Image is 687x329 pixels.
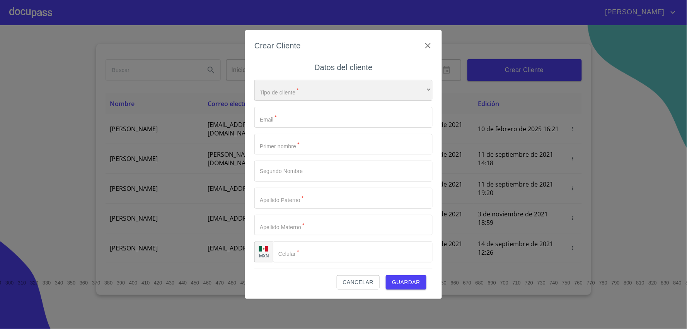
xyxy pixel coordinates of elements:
h6: Crear Cliente [254,39,301,52]
p: MXN [259,253,269,259]
span: Cancelar [343,278,373,287]
button: Guardar [386,275,426,290]
button: Cancelar [337,275,380,290]
img: R93DlvwvvjP9fbrDwZeCRYBHk45OWMq+AAOlFVsxT89f82nwPLnD58IP7+ANJEaWYhP0Tx8kkA0WlQMPQsAAgwAOmBj20AXj6... [259,246,268,252]
div: ​ [254,80,433,101]
span: Guardar [392,278,420,287]
h6: Datos del cliente [314,61,372,74]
